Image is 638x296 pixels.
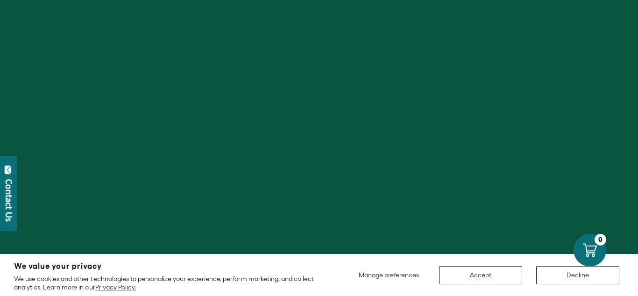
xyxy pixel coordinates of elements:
button: Manage preferences [353,266,425,284]
button: Accept [439,266,522,284]
h2: We value your privacy [14,262,323,270]
button: Decline [536,266,619,284]
a: Privacy Policy. [95,283,136,291]
div: Contact Us [4,179,14,222]
div: 0 [595,234,606,245]
span: Manage preferences [359,271,419,279]
p: We use cookies and other technologies to personalize your experience, perform marketing, and coll... [14,274,323,291]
